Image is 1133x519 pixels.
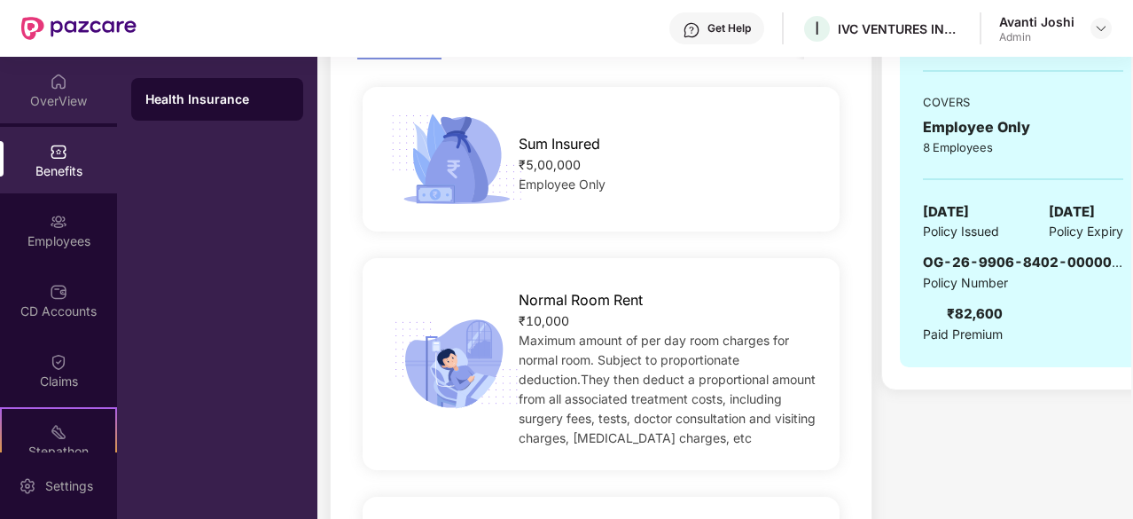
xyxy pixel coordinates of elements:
[923,222,999,241] span: Policy Issued
[838,20,962,37] div: IVC VENTURES INTERNATIONAL INNOVATION PRIVATE LIMITED
[519,177,606,192] span: Employee Only
[947,303,1003,325] div: ₹82,600
[50,143,67,161] img: svg+xml;base64,PHN2ZyBpZD0iQmVuZWZpdHMiIHhtbG5zPSJodHRwOi8vd3d3LnczLm9yZy8yMDAwL3N2ZyIgd2lkdGg9Ij...
[40,477,98,495] div: Settings
[999,30,1074,44] div: Admin
[923,116,1123,138] div: Employee Only
[815,18,819,39] span: I
[519,289,643,311] span: Normal Room Rent
[1049,222,1123,241] span: Policy Expiry
[519,155,817,175] div: ₹5,00,000
[145,90,289,108] div: Health Insurance
[50,283,67,301] img: svg+xml;base64,PHN2ZyBpZD0iQ0RfQWNjb3VudHMiIGRhdGEtbmFtZT0iQ0QgQWNjb3VudHMiIHhtbG5zPSJodHRwOi8vd3...
[1049,201,1095,223] span: [DATE]
[385,109,528,209] img: icon
[707,21,751,35] div: Get Help
[683,21,700,39] img: svg+xml;base64,PHN2ZyBpZD0iSGVscC0zMngzMiIgeG1sbnM9Imh0dHA6Ly93d3cudzMub3JnLzIwMDAvc3ZnIiB3aWR0aD...
[50,213,67,231] img: svg+xml;base64,PHN2ZyBpZD0iRW1wbG95ZWVzIiB4bWxucz0iaHR0cDovL3d3dy53My5vcmcvMjAwMC9zdmciIHdpZHRoPS...
[19,477,36,495] img: svg+xml;base64,PHN2ZyBpZD0iU2V0dGluZy0yMHgyMCIgeG1sbnM9Imh0dHA6Ly93d3cudzMub3JnLzIwMDAvc3ZnIiB3aW...
[923,138,1123,156] div: 8 Employees
[1094,21,1108,35] img: svg+xml;base64,PHN2ZyBpZD0iRHJvcGRvd24tMzJ4MzIiIHhtbG5zPSJodHRwOi8vd3d3LnczLm9yZy8yMDAwL3N2ZyIgd2...
[923,93,1123,111] div: COVERS
[804,10,845,59] button: ellipsis
[923,201,969,223] span: [DATE]
[519,311,817,331] div: ₹10,000
[50,423,67,441] img: svg+xml;base64,PHN2ZyB4bWxucz0iaHR0cDovL3d3dy53My5vcmcvMjAwMC9zdmciIHdpZHRoPSIyMSIgaGVpZ2h0PSIyMC...
[923,325,1003,344] span: Paid Premium
[385,314,528,414] img: icon
[519,333,816,445] span: Maximum amount of per day room charges for normal room. Subject to proportionate deduction.They t...
[50,353,67,371] img: svg+xml;base64,PHN2ZyBpZD0iQ2xhaW0iIHhtbG5zPSJodHRwOi8vd3d3LnczLm9yZy8yMDAwL3N2ZyIgd2lkdGg9IjIwIi...
[999,13,1074,30] div: Avanti Joshi
[923,275,1008,290] span: Policy Number
[21,17,137,40] img: New Pazcare Logo
[519,133,600,155] span: Sum Insured
[2,443,115,460] div: Stepathon
[50,73,67,90] img: svg+xml;base64,PHN2ZyBpZD0iSG9tZSIgeG1sbnM9Imh0dHA6Ly93d3cudzMub3JnLzIwMDAvc3ZnIiB3aWR0aD0iMjAiIG...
